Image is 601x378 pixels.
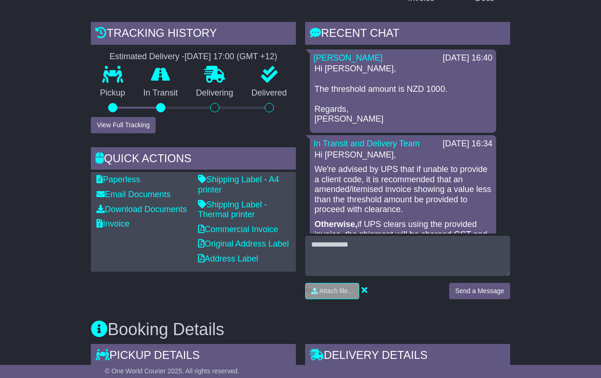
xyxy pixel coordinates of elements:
[198,200,267,220] a: Shipping Label - Thermal printer
[184,52,277,62] div: [DATE] 17:00 (GMT +12)
[91,147,296,172] div: Quick Actions
[96,190,171,199] a: Email Documents
[449,283,510,299] button: Send a Message
[96,219,130,228] a: Invoice
[91,52,296,62] div: Estimated Delivery -
[187,88,242,98] p: Delivering
[242,88,296,98] p: Delivered
[96,205,187,214] a: Download Documents
[314,139,420,148] a: In Transit and Delivery Team
[91,320,510,339] h3: Booking Details
[91,344,296,369] div: Pickup Details
[314,64,492,124] p: Hi [PERSON_NAME], The threshold amount is NZD 1000. Regards, [PERSON_NAME]
[198,239,289,248] a: Original Address Label
[105,367,239,375] span: © One World Courier 2025. All rights reserved.
[91,22,296,47] div: Tracking history
[198,175,279,194] a: Shipping Label - A4 printer
[134,88,187,98] p: In Transit
[314,220,357,229] strong: Otherwise,
[91,88,134,98] p: Pickup
[314,150,492,160] p: Hi [PERSON_NAME],
[96,175,140,184] a: Paperless
[305,344,510,369] div: Delivery Details
[314,220,492,250] p: if UPS clears using the provided invoice, the shipment will be charged GST and the client code is...
[314,53,382,62] a: [PERSON_NAME]
[198,254,258,263] a: Address Label
[198,225,278,234] a: Commercial Invoice
[91,117,156,133] button: View Full Tracking
[305,22,510,47] div: RECENT CHAT
[443,53,492,63] div: [DATE] 16:40
[443,139,492,149] div: [DATE] 16:34
[314,165,492,215] p: We're advised by UPS that if unable to provide a client code, it is recommended that an amended/i...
